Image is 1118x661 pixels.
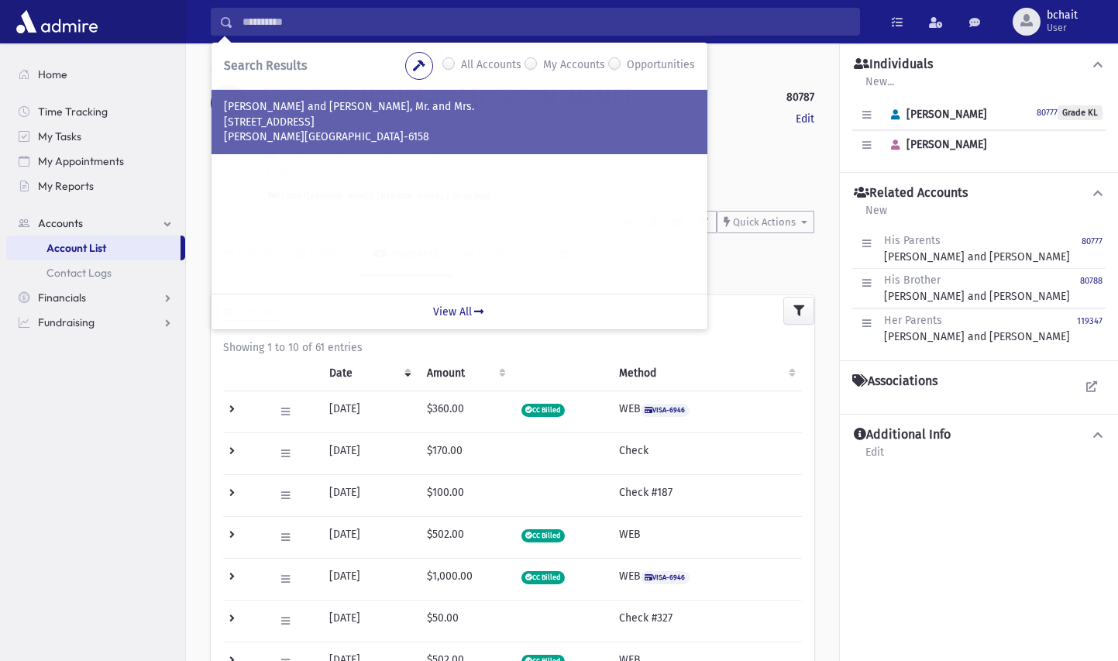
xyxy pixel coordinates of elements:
span: My Reports [38,179,94,193]
small: 80788 [1080,276,1103,286]
a: Account List [6,236,181,260]
a: View All [212,294,707,329]
td: $502.00 [418,517,512,559]
a: New [865,201,888,229]
td: $100.00 [418,475,512,517]
span: Her Parents [884,314,942,327]
a: New... [865,73,895,101]
td: Check [610,433,802,475]
span: My Appointments [38,154,124,168]
td: $1,000.00 [418,559,512,601]
button: Additional Info [852,427,1106,443]
div: [PERSON_NAME] and [PERSON_NAME] [884,272,1070,305]
a: Fundraising [6,310,185,335]
a: Edit [865,443,885,471]
h4: Related Accounts [854,185,968,201]
p: [STREET_ADDRESS] [224,115,695,130]
input: Search [233,8,859,36]
a: Activity [211,233,286,277]
nav: breadcrumb [211,62,267,84]
a: 80788 [1080,272,1103,305]
th: Method: activate to sort column ascending [610,356,802,391]
p: [PERSON_NAME][GEOGRAPHIC_DATA]-6158 [224,129,695,145]
span: [PERSON_NAME] [884,138,987,151]
span: CC Billed [521,529,565,542]
button: Quick Actions [717,211,814,233]
td: $360.00 [418,391,512,433]
span: Grade KL [1058,105,1103,120]
label: All Accounts [461,57,521,75]
td: [DATE] [320,475,418,517]
div: [PERSON_NAME] and [PERSON_NAME] [884,312,1070,345]
h4: Additional Info [854,427,951,443]
span: My Tasks [38,129,81,143]
span: Home [38,67,67,81]
h4: Individuals [854,57,933,73]
h4: Associations [852,374,937,389]
a: 80777 [1037,105,1058,119]
div: Showing 1 to 10 of 61 entries [223,339,802,356]
span: CC Billed [521,571,565,584]
label: Opportunities [627,57,695,75]
a: My Reports [6,174,185,198]
a: Contact Logs [6,260,185,285]
strong: 80787 [786,89,814,105]
a: Financials [6,285,185,310]
span: Accounts [38,216,83,230]
td: [DATE] [320,559,418,601]
td: Check #327 [610,601,802,642]
span: VISA-6946 [641,571,690,584]
a: My Tasks [6,124,185,149]
p: [PERSON_NAME] and [PERSON_NAME], Mr. and Mrs. [224,99,695,115]
span: [PERSON_NAME] [884,108,987,121]
th: Date: activate to sort column ascending [320,356,418,391]
span: His Parents [884,234,941,247]
span: Time Tracking [38,105,108,119]
td: $50.00 [418,601,512,642]
span: User [1047,22,1078,34]
td: [DATE] [320,391,418,433]
span: Fundraising [38,315,95,329]
td: WEB [610,559,802,601]
th: Amount: activate to sort column ascending [418,356,512,391]
button: Individuals [852,57,1106,73]
a: Accounts [6,211,185,236]
label: My Accounts [543,57,605,75]
td: [DATE] [320,601,418,642]
a: 80777 [1082,232,1103,265]
a: 119347 [1077,312,1103,345]
span: CC Billed [521,404,565,417]
a: Home [6,62,185,87]
span: Account List [46,241,106,255]
small: 80777 [1037,108,1058,118]
span: His Brother [884,274,941,287]
a: Accounts [211,64,267,77]
span: Contact Logs [46,266,112,280]
span: Financials [38,291,86,305]
a: Time Tracking [6,99,185,124]
td: WEB [610,517,802,559]
td: [DATE] [320,433,418,475]
a: My Appointments [6,149,185,174]
div: K [211,84,248,122]
td: $170.00 [418,433,512,475]
small: 80777 [1082,236,1103,246]
img: AdmirePro [12,6,101,37]
button: Related Accounts [852,185,1106,201]
span: Quick Actions [733,216,796,228]
span: Search Results [224,58,307,73]
small: 119347 [1077,316,1103,326]
td: WEB [610,391,802,433]
span: VISA-6946 [641,404,690,417]
td: [DATE] [320,517,418,559]
div: [PERSON_NAME] and [PERSON_NAME] [884,232,1070,265]
td: Check #187 [610,475,802,517]
span: bchait [1047,9,1078,22]
a: Edit [796,111,814,127]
